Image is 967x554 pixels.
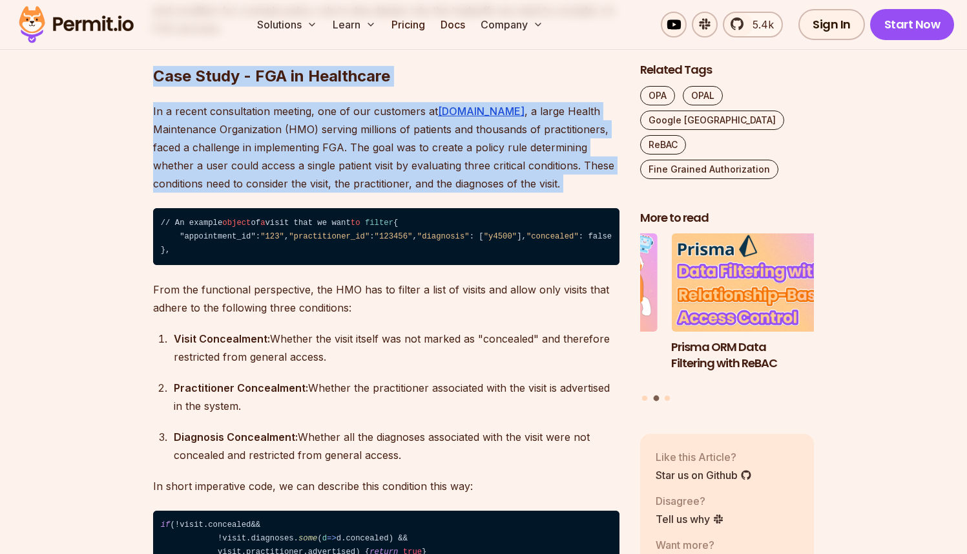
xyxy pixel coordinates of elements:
[365,218,393,228] span: filter
[640,135,686,154] a: ReBAC
[671,234,846,388] li: 2 of 3
[656,467,752,483] a: Star us on Github
[435,12,470,37] a: Docs
[153,102,619,193] p: In a recent consultation meeting, one of our customers at , a large Health Maintenance Organizati...
[640,111,784,130] a: Google [GEOGRAPHIC_DATA]
[640,210,815,226] h2: More to read
[640,160,778,179] a: Fine Grained Authorization
[656,493,724,509] p: Disagree?
[386,12,430,37] a: Pricing
[351,218,360,228] span: to
[483,234,658,388] li: 1 of 3
[153,208,619,265] code: // An example of visit that we want { "appointment_id": , : , : [ ], : false },
[289,232,369,241] span: "practitioner_id"
[653,396,659,401] button: Go to slide 2
[174,431,298,443] strong: Diagnosis Concealment:
[260,218,265,228] span: a
[870,9,955,40] a: Start Now
[251,534,293,543] span: diagnoses
[745,17,774,32] span: 5.4k
[346,534,389,543] span: concealed
[252,12,322,37] button: Solutions
[671,234,846,388] a: Prisma ORM Data Filtering with ReBACPrisma ORM Data Filtering with ReBAC
[665,396,670,401] button: Go to slide 3
[723,12,783,37] a: 5.4k
[153,67,390,85] strong: Case Study - FGA in Healthcare
[322,534,327,543] span: d
[526,232,579,241] span: "concealed"
[798,9,865,40] a: Sign In
[671,339,846,372] h3: Prisma ORM Data Filtering with ReBAC
[208,520,251,529] span: concealed
[483,339,658,372] h3: Why JWTs Can’t Handle AI Agent Access
[174,381,308,394] strong: Practitioner Concealment:
[161,520,171,529] span: if
[174,330,619,366] div: Whether the visit itself was not marked as "concealed" and therefore restricted from general access.
[328,12,381,37] button: Learn
[375,232,413,241] span: "123456"
[475,12,548,37] button: Company
[298,534,317,543] span: some
[322,534,337,543] span: =>
[222,218,251,228] span: object
[642,396,647,401] button: Go to slide 1
[153,477,619,495] p: In short imperative code, we can describe this condition this way:
[656,449,752,465] p: Like this Article?
[640,62,815,78] h2: Related Tags
[683,86,723,105] a: OPAL
[484,232,517,241] span: "y4500"
[13,3,140,47] img: Permit logo
[438,105,525,118] a: [DOMAIN_NAME]
[153,281,619,317] p: From the functional perspective, the HMO has to filter a list of visits and allow only visits tha...
[174,379,619,415] div: Whether the practitioner associated with the visit is advertised in the system.
[417,232,470,241] span: "diagnosis"
[640,234,815,403] div: Posts
[260,232,284,241] span: "123"
[174,332,270,345] strong: Visit Concealment:
[671,234,846,332] img: Prisma ORM Data Filtering with ReBAC
[656,537,756,553] p: Want more?
[174,428,619,464] div: Whether all the diagnoses associated with the visit were not concealed and restricted from genera...
[640,86,675,105] a: OPA
[656,511,724,527] a: Tell us why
